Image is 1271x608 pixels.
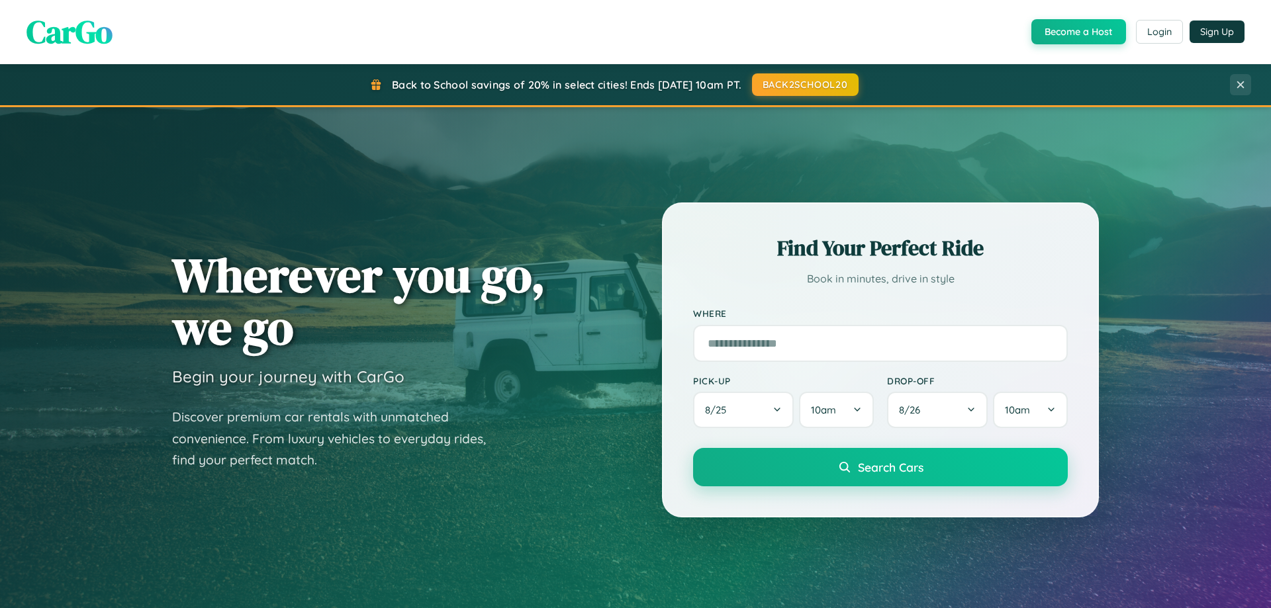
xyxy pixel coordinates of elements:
h3: Begin your journey with CarGo [172,367,404,386]
span: 8 / 25 [705,404,733,416]
p: Discover premium car rentals with unmatched convenience. From luxury vehicles to everyday rides, ... [172,406,503,471]
span: CarGo [26,10,113,54]
label: Pick-up [693,375,874,386]
span: 8 / 26 [899,404,927,416]
h1: Wherever you go, we go [172,249,545,353]
button: BACK2SCHOOL20 [752,73,859,96]
label: Drop-off [887,375,1068,386]
button: Search Cars [693,448,1068,486]
button: 8/26 [887,392,988,428]
button: Sign Up [1190,21,1245,43]
button: 10am [799,392,874,428]
label: Where [693,308,1068,320]
span: Search Cars [858,460,923,474]
span: 10am [1005,404,1030,416]
span: Back to School savings of 20% in select cities! Ends [DATE] 10am PT. [392,78,741,91]
button: 8/25 [693,392,794,428]
button: Become a Host [1031,19,1126,44]
button: 10am [993,392,1068,428]
h2: Find Your Perfect Ride [693,234,1068,263]
button: Login [1136,20,1183,44]
p: Book in minutes, drive in style [693,269,1068,288]
span: 10am [811,404,836,416]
